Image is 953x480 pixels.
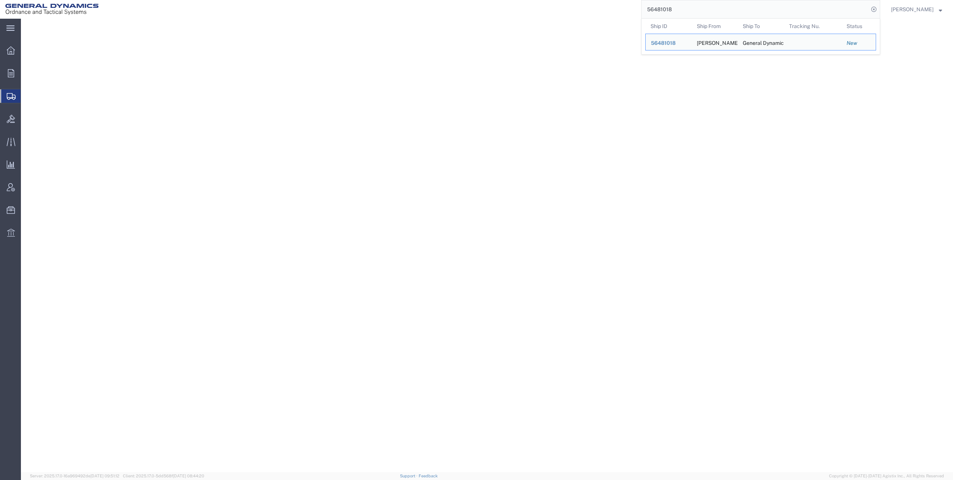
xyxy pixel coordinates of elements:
th: Ship From [692,19,738,34]
span: [DATE] 09:51:12 [90,474,119,478]
span: Timothy Kilraine [891,5,934,13]
a: Support [400,474,419,478]
th: Ship To [738,19,784,34]
iframe: FS Legacy Container [21,19,953,472]
span: Client: 2025.17.0-5dd568f [123,474,204,478]
span: 56481018 [651,40,676,46]
button: [PERSON_NAME] [891,5,943,14]
img: logo [5,4,99,15]
table: Search Results [645,19,880,54]
th: Ship ID [645,19,692,34]
a: Feedback [419,474,438,478]
input: Search for shipment number, reference number [642,0,869,18]
div: General Dynamics - OTS [743,34,779,50]
span: Server: 2025.17.0-16a969492de [30,474,119,478]
div: 56481018 [651,39,686,47]
th: Status [841,19,876,34]
div: New [847,39,870,47]
span: Copyright © [DATE]-[DATE] Agistix Inc., All Rights Reserved [829,473,944,479]
th: Tracking Nu. [784,19,842,34]
div: Ellsworth Adhesives [697,34,733,50]
span: [DATE] 08:44:20 [173,474,204,478]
